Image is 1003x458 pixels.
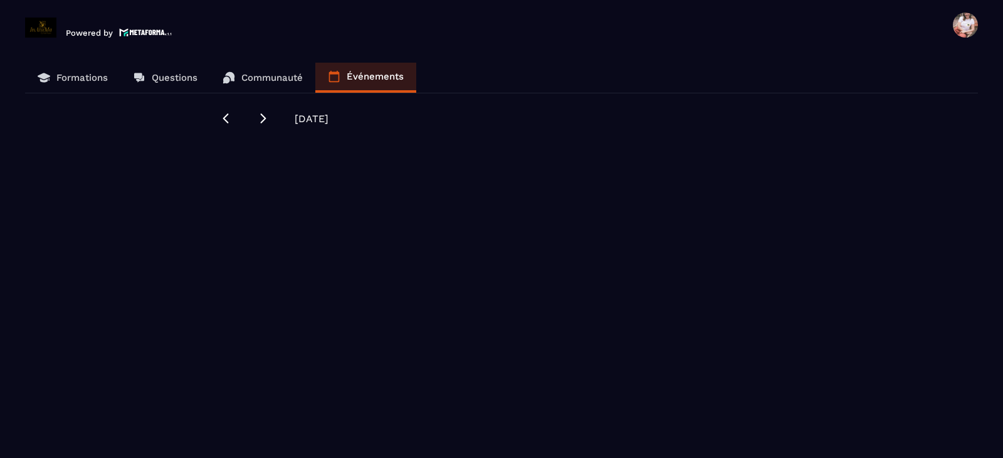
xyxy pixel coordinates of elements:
[56,72,108,83] p: Formations
[25,63,120,93] a: Formations
[119,27,172,38] img: logo
[152,72,197,83] p: Questions
[347,71,404,82] p: Événements
[295,113,328,125] span: [DATE]
[315,63,416,93] a: Événements
[25,18,56,38] img: logo-branding
[120,63,210,93] a: Questions
[241,72,303,83] p: Communauté
[66,28,113,38] p: Powered by
[210,63,315,93] a: Communauté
